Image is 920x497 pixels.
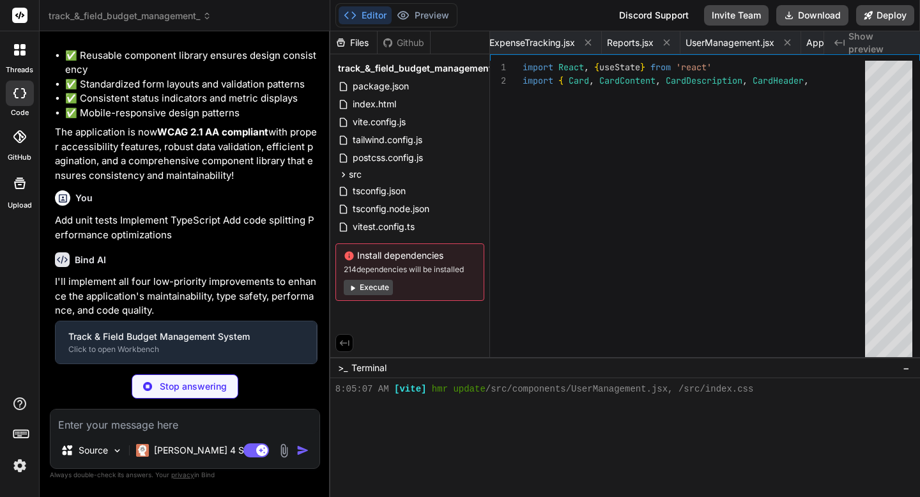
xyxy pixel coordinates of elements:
strong: WCAG 2.1 AA compliant [157,126,268,138]
h6: Bind AI [75,254,106,266]
img: Pick Models [112,445,123,456]
span: [vite] [394,383,426,395]
li: ✅ Reusable component library ensures design consistency [65,49,318,77]
span: ExpenseTracking.jsx [489,36,575,49]
span: useState [599,61,640,73]
span: import [523,75,553,86]
span: , [589,75,594,86]
span: track_&_field_budget_management_ [338,62,496,75]
span: React [558,61,584,73]
span: − [903,362,910,374]
span: from [650,61,671,73]
label: GitHub [8,152,31,163]
button: Editor [339,6,392,24]
button: Download [776,5,848,26]
span: postcss.config.js [351,150,424,165]
label: Upload [8,200,32,211]
div: 2 [490,74,506,88]
span: Install dependencies [344,249,476,262]
label: threads [6,65,33,75]
span: , [804,75,809,86]
span: UserManagement.jsx [686,36,774,49]
p: [PERSON_NAME] 4 S.. [154,444,249,457]
button: − [900,358,912,378]
span: index.html [351,96,397,112]
span: Show preview [848,30,910,56]
span: Card [569,75,589,86]
div: 1 [490,61,506,74]
span: ApprovalWorkflow.jsx [806,36,897,49]
div: Github [378,36,430,49]
span: , [655,75,661,86]
span: track_&_field_budget_management_ [49,10,211,22]
button: Execute [344,280,393,295]
p: Add unit tests Implement TypeScript Add code splitting Performance optimizations [55,213,318,242]
img: Claude 4 Sonnet [136,444,149,457]
li: ✅ Standardized form layouts and validation patterns [65,77,318,92]
span: , [742,75,747,86]
span: tsconfig.node.json [351,201,431,217]
span: CardDescription [666,75,742,86]
li: ✅ Mobile-responsive design patterns [65,106,318,121]
img: icon [296,444,309,457]
span: /src/components/UserManagement.jsx, /src/index.css [486,383,754,395]
span: import [523,61,553,73]
p: I'll implement all four low-priority improvements to enhance the application's maintainability, t... [55,275,318,318]
span: package.json [351,79,410,94]
div: Discord Support [611,5,696,26]
span: hmr update [432,383,486,395]
p: Source [79,444,108,457]
span: 8:05:07 AM [335,383,389,395]
span: 214 dependencies will be installed [344,264,476,275]
span: vitest.config.ts [351,219,416,234]
div: Track & Field Budget Management System [68,330,303,343]
div: Files [330,36,377,49]
span: { [558,75,563,86]
span: privacy [171,471,194,478]
button: Deploy [856,5,914,26]
span: tailwind.config.js [351,132,424,148]
p: Stop answering [160,380,227,393]
img: attachment [277,443,291,458]
button: Invite Team [704,5,769,26]
li: ✅ Consistent status indicators and metric displays [65,91,318,106]
button: Preview [392,6,454,24]
span: } [640,61,645,73]
span: src [349,168,362,181]
p: The application is now with proper accessibility features, robust data validation, efficient pagi... [55,125,318,183]
span: vite.config.js [351,114,407,130]
span: , [584,61,589,73]
span: 'react' [676,61,712,73]
span: Terminal [351,362,387,374]
button: Track & Field Budget Management SystemClick to open Workbench [56,321,316,363]
img: settings [9,455,31,477]
h6: You [75,192,93,204]
span: CardContent [599,75,655,86]
span: tsconfig.json [351,183,407,199]
p: Always double-check its answers. Your in Bind [50,469,320,481]
span: { [594,61,599,73]
span: Reports.jsx [607,36,654,49]
span: >_ [338,362,348,374]
label: code [11,107,29,118]
span: CardHeader [753,75,804,86]
div: Click to open Workbench [68,344,303,355]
